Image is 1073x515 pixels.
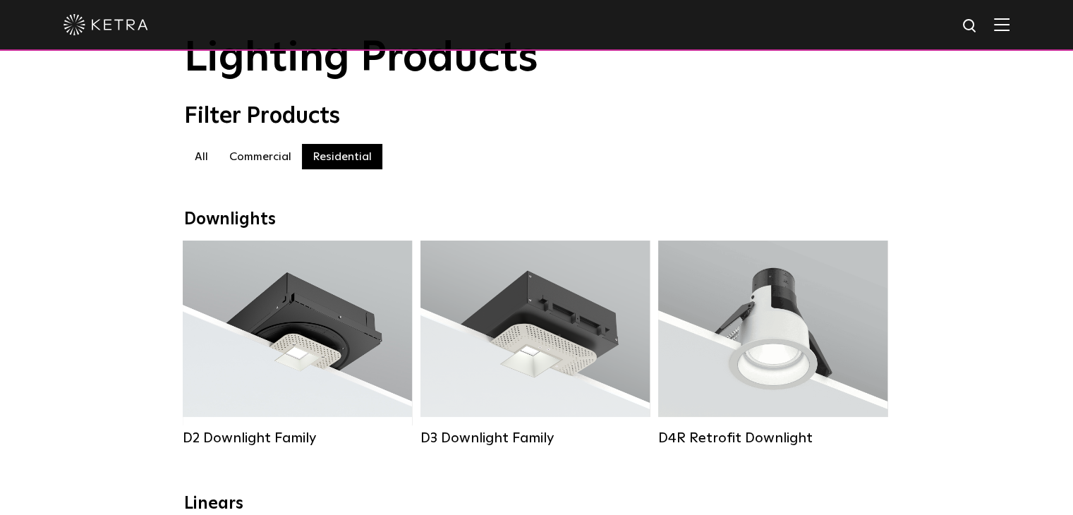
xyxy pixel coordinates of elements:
[219,144,302,169] label: Commercial
[420,241,650,447] a: D3 Downlight Family Lumen Output:700 / 900 / 1100Colors:White / Black / Silver / Bronze / Paintab...
[302,144,382,169] label: Residential
[183,241,412,447] a: D2 Downlight Family Lumen Output:1200Colors:White / Black / Gloss Black / Silver / Bronze / Silve...
[63,14,148,35] img: ketra-logo-2019-white
[184,144,219,169] label: All
[184,494,890,514] div: Linears
[658,241,887,447] a: D4R Retrofit Downlight Lumen Output:800Colors:White / BlackBeam Angles:15° / 25° / 40° / 60°Watta...
[184,210,890,230] div: Downlights
[420,430,650,447] div: D3 Downlight Family
[994,18,1010,31] img: Hamburger%20Nav.svg
[184,103,890,130] div: Filter Products
[183,430,412,447] div: D2 Downlight Family
[184,37,538,80] span: Lighting Products
[962,18,979,35] img: search icon
[658,430,887,447] div: D4R Retrofit Downlight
